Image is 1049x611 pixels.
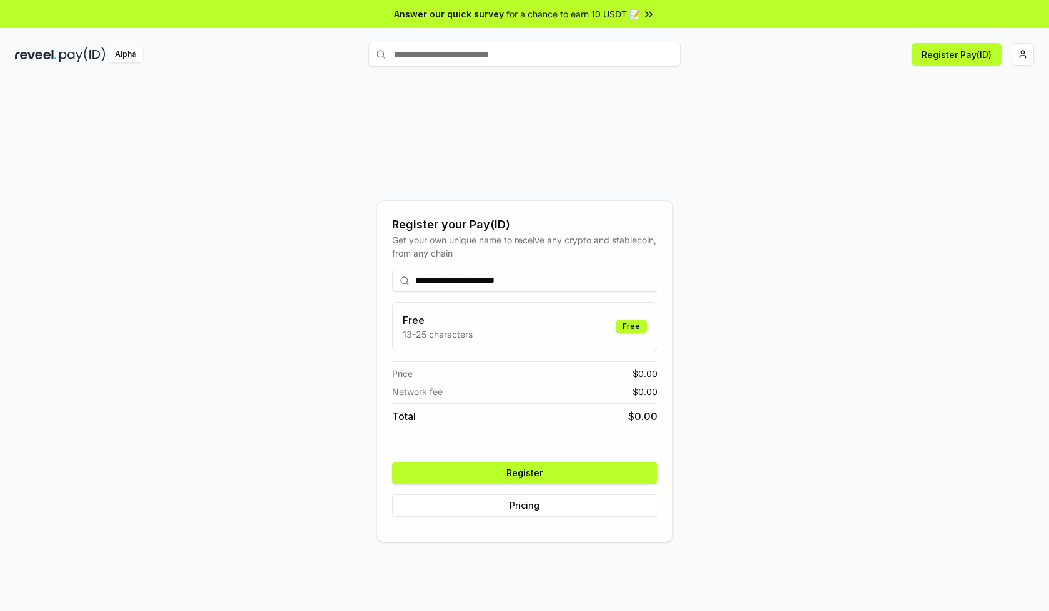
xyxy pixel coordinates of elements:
img: pay_id [59,47,106,62]
div: Get your own unique name to receive any crypto and stablecoin, from any chain [392,233,657,260]
button: Register [392,462,657,484]
span: $ 0.00 [633,385,657,398]
div: Alpha [108,47,143,62]
div: Free [616,320,647,333]
h3: Free [403,313,473,328]
div: Register your Pay(ID) [392,216,657,233]
span: for a chance to earn 10 USDT 📝 [506,7,640,21]
span: $ 0.00 [633,367,657,380]
img: reveel_dark [15,47,57,62]
span: Price [392,367,413,380]
button: Register Pay(ID) [912,43,1002,66]
span: Total [392,409,416,424]
button: Pricing [392,494,657,517]
span: $ 0.00 [628,409,657,424]
span: Answer our quick survey [394,7,504,21]
span: Network fee [392,385,443,398]
p: 13-25 characters [403,328,473,341]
